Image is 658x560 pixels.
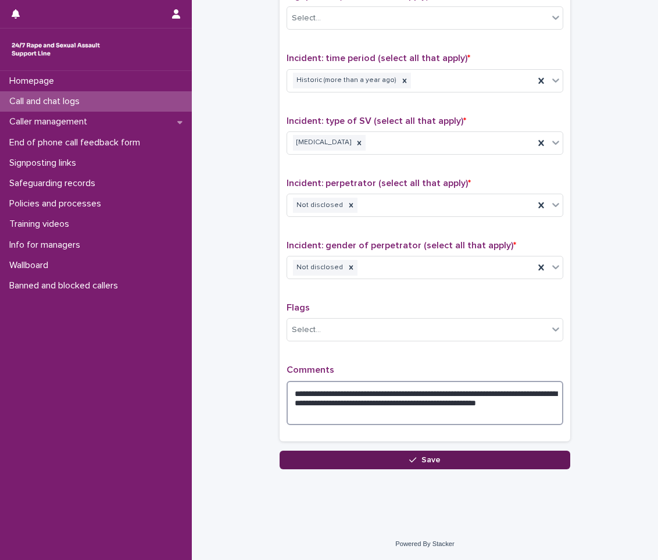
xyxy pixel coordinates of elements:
[280,451,570,469] button: Save
[9,38,102,61] img: rhQMoQhaT3yELyF149Cw
[5,96,89,107] p: Call and chat logs
[5,219,78,230] p: Training videos
[395,540,454,547] a: Powered By Stacker
[287,241,516,250] span: Incident: gender of perpetrator (select all that apply)
[5,240,90,251] p: Info for managers
[287,179,471,188] span: Incident: perpetrator (select all that apply)
[293,198,345,213] div: Not disclosed
[5,178,105,189] p: Safeguarding records
[293,135,353,151] div: [MEDICAL_DATA]
[287,365,334,374] span: Comments
[292,324,321,336] div: Select...
[5,280,127,291] p: Banned and blocked callers
[287,303,310,312] span: Flags
[5,76,63,87] p: Homepage
[287,53,470,63] span: Incident: time period (select all that apply)
[5,260,58,271] p: Wallboard
[5,198,110,209] p: Policies and processes
[293,260,345,276] div: Not disclosed
[287,116,466,126] span: Incident: type of SV (select all that apply)
[5,137,149,148] p: End of phone call feedback form
[421,456,441,464] span: Save
[5,158,85,169] p: Signposting links
[292,12,321,24] div: Select...
[5,116,96,127] p: Caller management
[293,73,398,88] div: Historic (more than a year ago)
